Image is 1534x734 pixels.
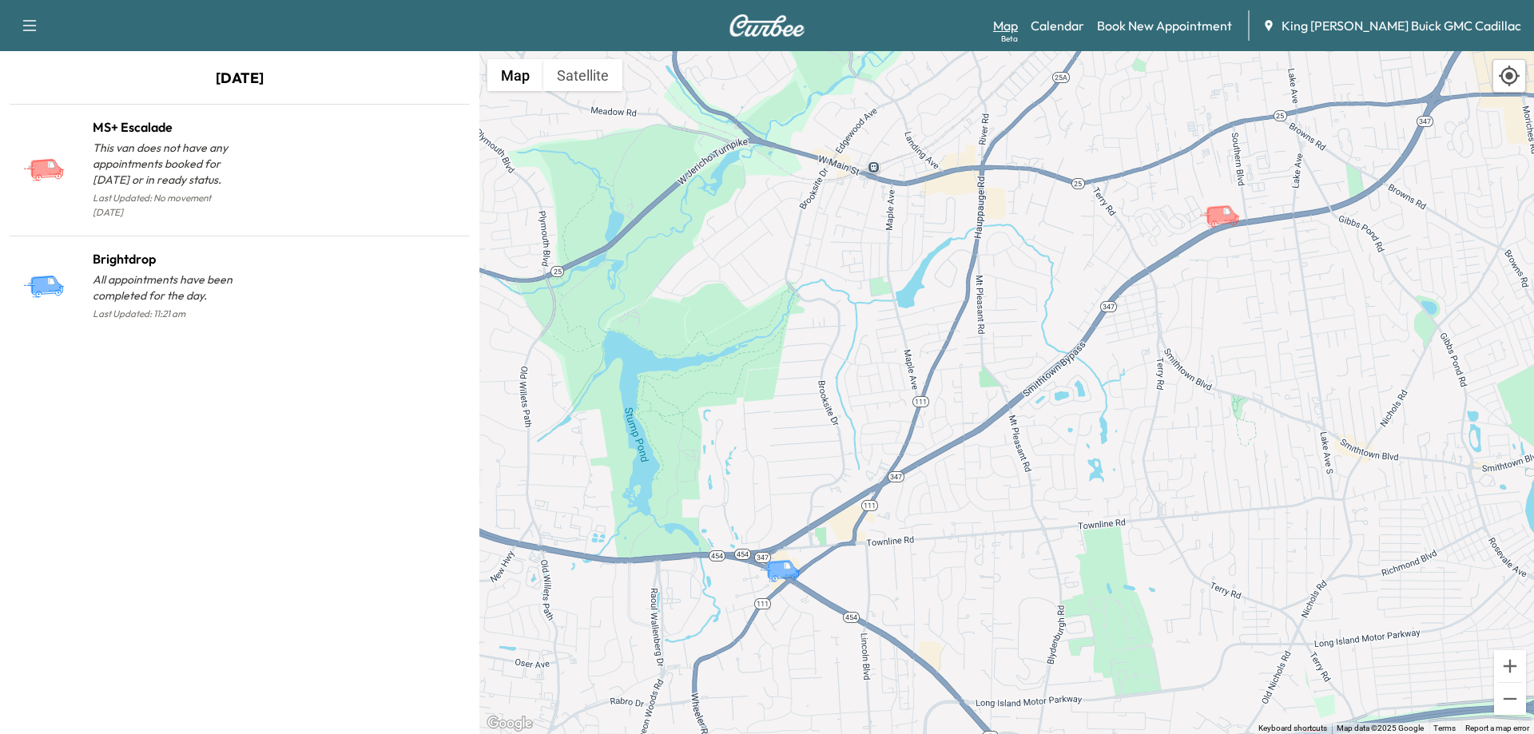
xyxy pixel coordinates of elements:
p: Last Updated: No movement [DATE] [93,188,240,223]
gmp-advanced-marker: Brightdrop [759,542,815,570]
img: Curbee Logo [729,14,805,37]
a: Terms (opens in new tab) [1433,724,1456,732]
a: Calendar [1031,16,1084,35]
h1: MS+ Escalade [93,117,240,137]
img: Google [483,713,536,734]
h1: Brightdrop [93,249,240,268]
button: Zoom in [1494,650,1526,682]
button: Show street map [487,59,543,91]
p: This van does not have any appointments booked for [DATE] or in ready status. [93,140,240,188]
span: Map data ©2025 Google [1337,724,1424,732]
p: Last Updated: 11:21 am [93,304,240,324]
a: Book New Appointment [1097,16,1232,35]
a: MapBeta [993,16,1018,35]
div: Beta [1001,33,1018,45]
a: Report a map error [1465,724,1529,732]
p: All appointments have been completed for the day. [93,272,240,304]
a: Open this area in Google Maps (opens a new window) [483,713,536,734]
span: King [PERSON_NAME] Buick GMC Cadillac [1282,16,1521,35]
button: Zoom out [1494,683,1526,715]
button: Show satellite imagery [543,59,622,91]
gmp-advanced-marker: MS+ Escalade [1198,188,1254,216]
button: Keyboard shortcuts [1258,723,1327,734]
div: Recenter map [1492,59,1526,93]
